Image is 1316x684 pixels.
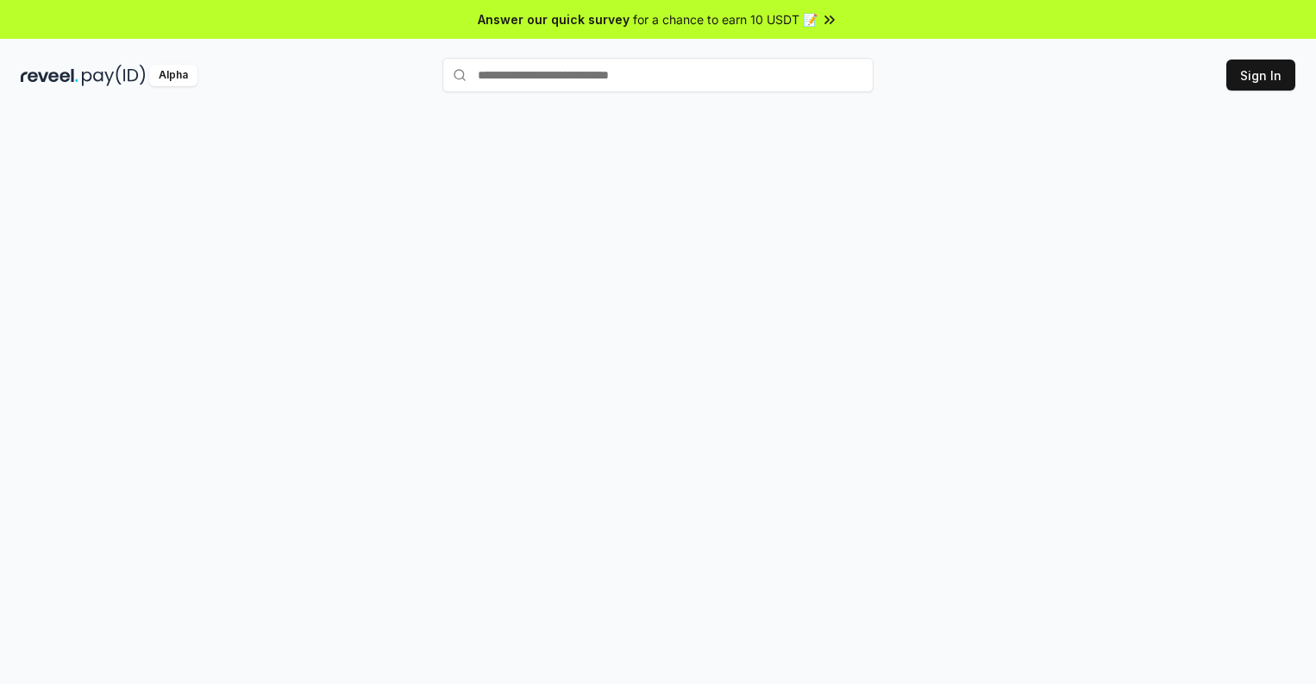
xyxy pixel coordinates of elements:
[82,65,146,86] img: pay_id
[21,65,78,86] img: reveel_dark
[633,10,818,28] span: for a chance to earn 10 USDT 📝
[478,10,630,28] span: Answer our quick survey
[149,65,197,86] div: Alpha
[1226,60,1295,91] button: Sign In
